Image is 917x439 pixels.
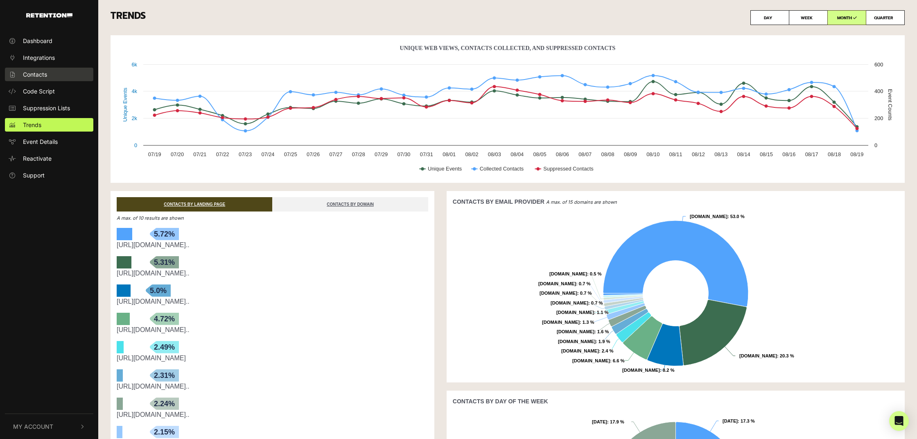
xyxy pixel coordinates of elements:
strong: CONTACTS BY EMAIL PROVIDER [453,198,544,205]
em: A max. of 10 results are shown [117,215,184,221]
span: Suppression Lists [23,104,70,112]
tspan: [DATE] [723,419,738,423]
tspan: [DOMAIN_NAME] [542,320,580,325]
text: : 1.3 % [542,320,594,325]
svg: Unique Web Views, Contacts Collected, And Suppressed Contacts [117,41,899,181]
text: 07/23 [239,151,252,157]
text: 07/31 [420,151,433,157]
a: CONTACTS BY DOMAIN [272,197,428,212]
a: [URL][DOMAIN_NAME].. [117,241,190,248]
tspan: [DOMAIN_NAME] [551,300,588,305]
text: Suppressed Contacts [543,166,593,172]
text: : 17.9 % [592,419,624,424]
text: : 0.7 % [538,281,590,286]
span: 2.24% [150,398,179,410]
tspan: [DOMAIN_NAME] [739,353,777,358]
text: 08/14 [737,151,750,157]
text: : 20.3 % [739,353,794,358]
a: Contacts [5,68,93,81]
text: 08/03 [488,151,501,157]
text: 0 [874,142,877,148]
text: Collected Contacts [480,166,524,172]
span: My Account [13,422,53,431]
text: 4k [131,88,137,94]
text: 08/05 [533,151,547,157]
a: CONTACTS BY LANDING PAGE [117,197,272,212]
a: Integrations [5,51,93,64]
span: Support [23,171,45,180]
span: Integrations [23,53,55,62]
tspan: [DOMAIN_NAME] [558,339,596,344]
label: QUARTER [866,10,905,25]
tspan: [DOMAIN_NAME] [538,281,576,286]
tspan: [DOMAIN_NAME] [557,329,594,334]
text: : 0.7 % [540,291,592,296]
div: https://www.inseasonjewelry.com/web-pixels@73b305c4w82c1918fpb7086179m603a4010/pages/hypoallergen... [117,268,428,278]
span: 2.15% [150,426,179,438]
text: 08/19 [850,151,863,157]
text: Unique Web Views, Contacts Collected, And Suppressed Contacts [400,45,616,51]
text: 08/04 [510,151,524,157]
div: https://www.inseasonjewelry.com/pages/hypoallergenic-jewelry-made-for-kids [117,297,428,307]
span: Event Details [23,137,58,146]
div: https://www.inseasonjewelry.com/web-pixels@1209bdd7wca20e20bpda72f44cmf0f1b013/pages/hypoallergen... [117,382,428,391]
span: Reactivate [23,154,52,163]
div: Open Intercom Messenger [889,411,909,431]
tspan: [DOMAIN_NAME] [549,271,587,276]
a: Reactivate [5,152,93,165]
a: [URL][DOMAIN_NAME].. [117,411,190,418]
span: 4.72% [150,313,179,325]
span: Dashboard [23,36,52,45]
text: : 1.6 % [557,329,609,334]
div: https://www.inseasonjewelry.com/web-pixels@73b305c4w82c1918fpb7086179m603a4010/pages/hypoallergen... [117,325,428,335]
tspan: [DOMAIN_NAME] [572,358,610,363]
text: 08/07 [578,151,592,157]
em: A max. of 15 domains are shown [546,199,617,205]
text: : 0.7 % [551,300,603,305]
a: [URL][DOMAIN_NAME].. [117,298,190,305]
text: 08/13 [714,151,727,157]
text: Unique Events [428,166,462,172]
text: : 17.3 % [723,419,755,423]
tspan: [DOMAIN_NAME] [690,214,727,219]
span: 5.0% [146,284,171,297]
text: 08/15 [760,151,773,157]
tspan: [DOMAIN_NAME] [556,310,594,315]
span: Code Script [23,87,55,96]
text: 400 [874,88,883,94]
a: [URL][DOMAIN_NAME].. [117,326,190,333]
label: MONTH [827,10,866,25]
text: : 8.2 % [622,368,674,373]
text: 07/21 [193,151,206,157]
text: 08/16 [782,151,795,157]
text: : 1.9 % [558,339,610,344]
text: 08/17 [805,151,818,157]
text: 08/01 [443,151,456,157]
a: Suppression Lists [5,101,93,115]
text: 08/12 [692,151,705,157]
tspan: [DATE] [592,419,607,424]
text: 600 [874,61,883,68]
text: 2k [131,115,137,121]
text: 08/06 [556,151,569,157]
span: 2.49% [150,341,179,353]
text: 07/27 [329,151,342,157]
text: 6k [131,61,137,68]
text: 08/18 [828,151,841,157]
text: 07/24 [261,151,274,157]
text: Event Counts [887,89,893,121]
tspan: [DOMAIN_NAME] [561,348,599,353]
text: 07/26 [307,151,320,157]
span: Contacts [23,70,47,79]
label: WEEK [789,10,828,25]
a: Dashboard [5,34,93,48]
a: [URL][DOMAIN_NAME] [117,355,186,362]
label: DAY [750,10,789,25]
div: https://www.inseasonjewelry.com/pages/hypoallergenic-kids-jewelry [117,240,428,250]
tspan: [DOMAIN_NAME] [622,368,660,373]
span: 5.31% [150,256,179,268]
text: 200 [874,115,883,121]
strong: CONTACTS BY DAY OF THE WEEK [453,398,548,405]
text: 08/10 [646,151,660,157]
text: 08/11 [669,151,682,157]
